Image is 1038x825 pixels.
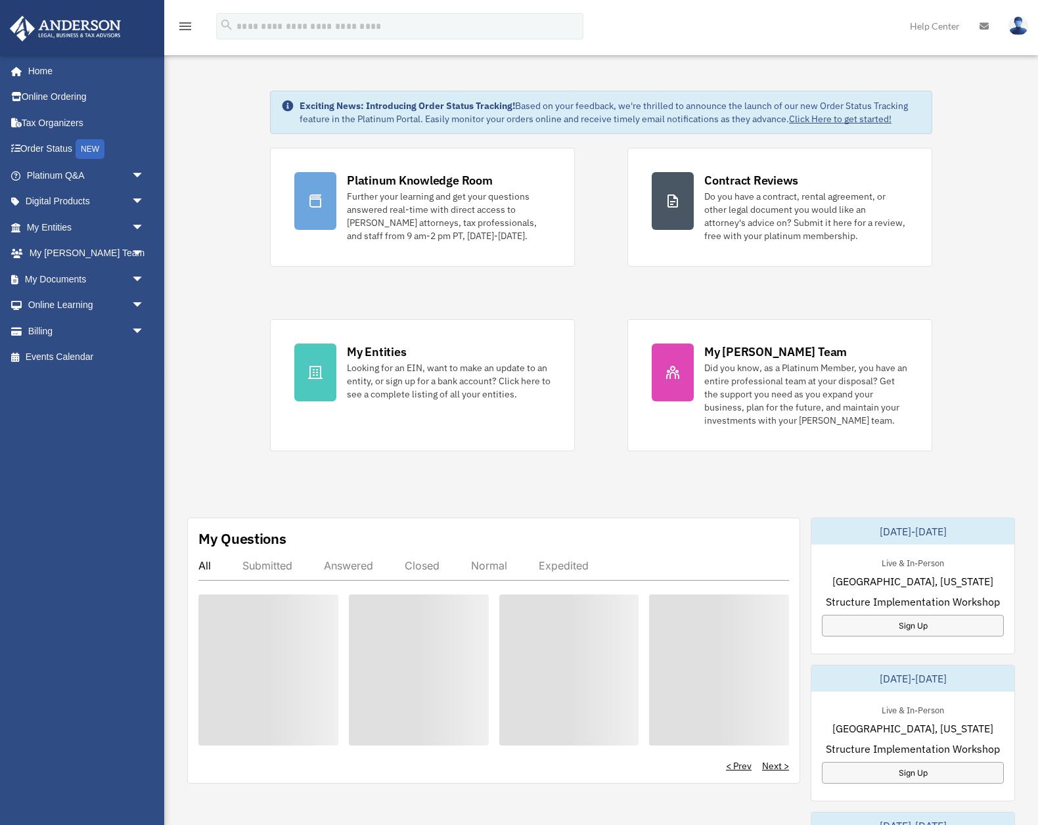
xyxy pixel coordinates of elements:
[347,190,551,242] div: Further your learning and get your questions answered real-time with direct access to [PERSON_NAM...
[131,318,158,345] span: arrow_drop_down
[826,594,1000,610] span: Structure Implementation Workshop
[131,266,158,293] span: arrow_drop_down
[539,559,589,572] div: Expedited
[324,559,373,572] div: Answered
[9,266,164,292] a: My Documentsarrow_drop_down
[627,148,932,267] a: Contract Reviews Do you have a contract, rental agreement, or other legal document you would like...
[131,189,158,215] span: arrow_drop_down
[826,741,1000,757] span: Structure Implementation Workshop
[6,16,125,41] img: Anderson Advisors Platinum Portal
[704,190,908,242] div: Do you have a contract, rental agreement, or other legal document you would like an attorney's ad...
[131,162,158,189] span: arrow_drop_down
[1008,16,1028,35] img: User Pic
[832,573,993,589] span: [GEOGRAPHIC_DATA], [US_STATE]
[471,559,507,572] div: Normal
[822,615,1004,636] a: Sign Up
[300,99,921,125] div: Based on your feedback, we're thrilled to announce the launch of our new Order Status Tracking fe...
[76,139,104,159] div: NEW
[9,318,164,344] a: Billingarrow_drop_down
[9,344,164,370] a: Events Calendar
[131,292,158,319] span: arrow_drop_down
[270,148,575,267] a: Platinum Knowledge Room Further your learning and get your questions answered real-time with dire...
[242,559,292,572] div: Submitted
[704,344,847,360] div: My [PERSON_NAME] Team
[9,214,164,240] a: My Entitiesarrow_drop_down
[704,172,798,189] div: Contract Reviews
[9,110,164,136] a: Tax Organizers
[871,555,955,569] div: Live & In-Person
[177,18,193,34] i: menu
[811,665,1014,692] div: [DATE]-[DATE]
[300,100,515,112] strong: Exciting News: Introducing Order Status Tracking!
[131,240,158,267] span: arrow_drop_down
[198,559,211,572] div: All
[131,214,158,241] span: arrow_drop_down
[347,361,551,401] div: Looking for an EIN, want to make an update to an entity, or sign up for a bank account? Click her...
[789,113,891,125] a: Click Here to get started!
[9,189,164,215] a: Digital Productsarrow_drop_down
[198,529,286,548] div: My Questions
[9,240,164,267] a: My [PERSON_NAME] Teamarrow_drop_down
[627,319,932,451] a: My [PERSON_NAME] Team Did you know, as a Platinum Member, you have an entire professional team at...
[871,702,955,716] div: Live & In-Person
[726,759,752,772] a: < Prev
[9,162,164,189] a: Platinum Q&Aarrow_drop_down
[822,762,1004,784] a: Sign Up
[832,721,993,736] span: [GEOGRAPHIC_DATA], [US_STATE]
[219,18,234,32] i: search
[811,518,1014,545] div: [DATE]-[DATE]
[405,559,440,572] div: Closed
[270,319,575,451] a: My Entities Looking for an EIN, want to make an update to an entity, or sign up for a bank accoun...
[9,58,158,84] a: Home
[347,172,493,189] div: Platinum Knowledge Room
[9,292,164,319] a: Online Learningarrow_drop_down
[347,344,406,360] div: My Entities
[762,759,789,772] a: Next >
[704,361,908,427] div: Did you know, as a Platinum Member, you have an entire professional team at your disposal? Get th...
[9,84,164,110] a: Online Ordering
[9,136,164,163] a: Order StatusNEW
[177,23,193,34] a: menu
